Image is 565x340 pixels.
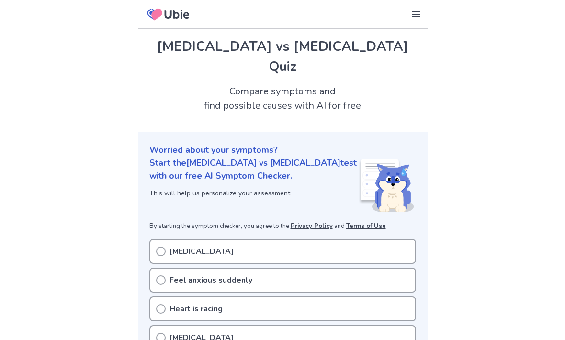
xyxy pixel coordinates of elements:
p: [MEDICAL_DATA] [169,246,234,257]
img: Shiba [359,159,414,212]
p: Worried about your symptoms? [149,144,416,157]
p: Start the [MEDICAL_DATA] vs [MEDICAL_DATA] test with our free AI Symptom Checker. [149,157,359,182]
a: Privacy Policy [291,222,333,230]
p: Feel anxious suddenly [169,274,252,286]
p: This will help us personalize your assessment. [149,188,359,198]
a: Terms of Use [346,222,386,230]
h2: Compare symptoms and find possible causes with AI for free [138,84,428,113]
p: By starting the symptom checker, you agree to the and [149,222,416,231]
h1: [MEDICAL_DATA] vs [MEDICAL_DATA] Quiz [149,36,416,77]
p: Heart is racing [169,303,223,315]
